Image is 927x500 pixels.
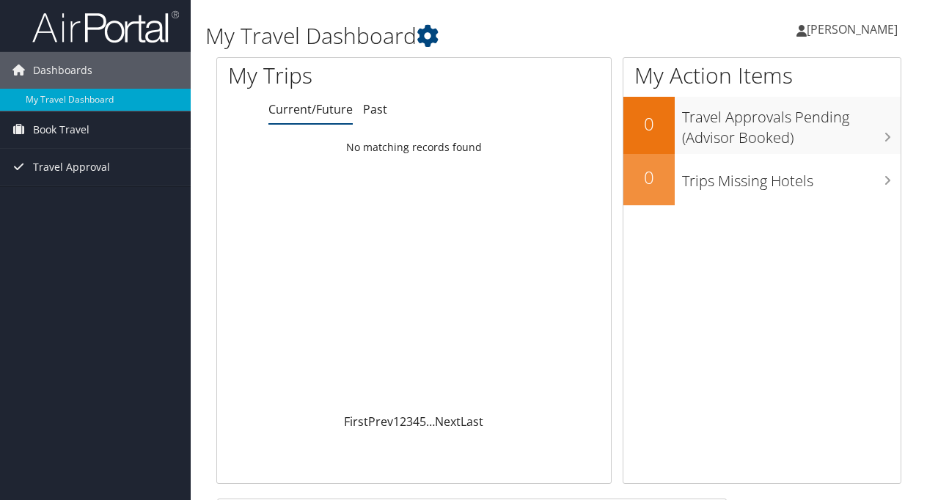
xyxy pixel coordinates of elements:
[400,413,406,430] a: 2
[33,111,89,148] span: Book Travel
[796,7,912,51] a: [PERSON_NAME]
[32,10,179,44] img: airportal-logo.png
[393,413,400,430] a: 1
[807,21,898,37] span: [PERSON_NAME]
[682,100,901,148] h3: Travel Approvals Pending (Advisor Booked)
[623,97,901,153] a: 0Travel Approvals Pending (Advisor Booked)
[368,413,393,430] a: Prev
[228,60,436,91] h1: My Trips
[435,413,461,430] a: Next
[623,111,675,136] h2: 0
[682,163,901,191] h3: Trips Missing Hotels
[363,101,387,117] a: Past
[413,413,419,430] a: 4
[419,413,426,430] a: 5
[623,60,901,91] h1: My Action Items
[344,413,368,430] a: First
[217,134,611,161] td: No matching records found
[623,165,675,190] h2: 0
[461,413,483,430] a: Last
[33,52,92,89] span: Dashboards
[426,413,435,430] span: …
[33,149,110,185] span: Travel Approval
[268,101,353,117] a: Current/Future
[406,413,413,430] a: 3
[205,21,677,51] h1: My Travel Dashboard
[623,154,901,205] a: 0Trips Missing Hotels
